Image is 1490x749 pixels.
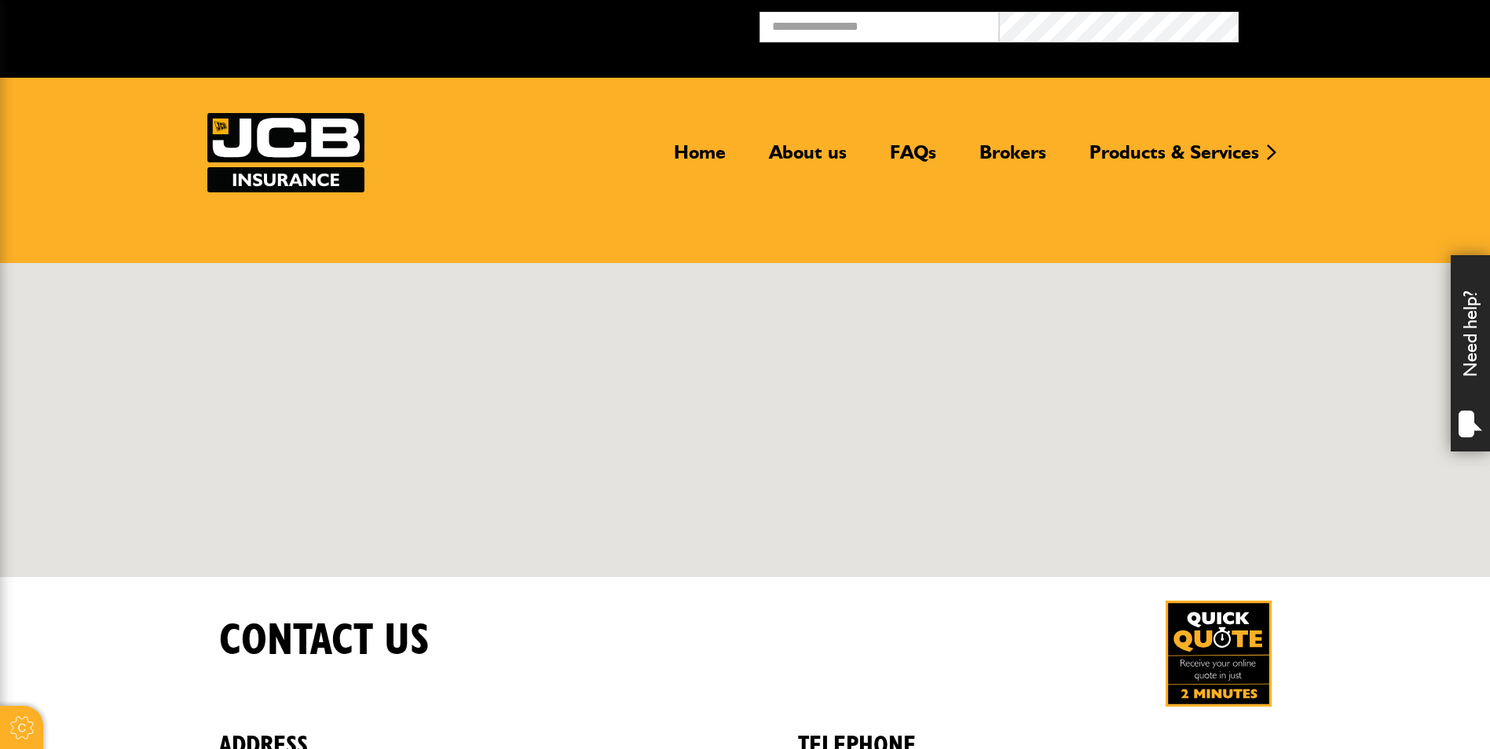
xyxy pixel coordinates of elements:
[219,615,430,667] h1: Contact us
[968,141,1058,177] a: Brokers
[1239,12,1478,36] button: Broker Login
[1166,601,1272,707] a: Get your insurance quote in just 2-minutes
[1166,601,1272,707] img: Quick Quote
[1451,255,1490,451] div: Need help?
[757,141,858,177] a: About us
[878,141,948,177] a: FAQs
[207,113,364,192] a: JCB Insurance Services
[1078,141,1271,177] a: Products & Services
[207,113,364,192] img: JCB Insurance Services logo
[662,141,738,177] a: Home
